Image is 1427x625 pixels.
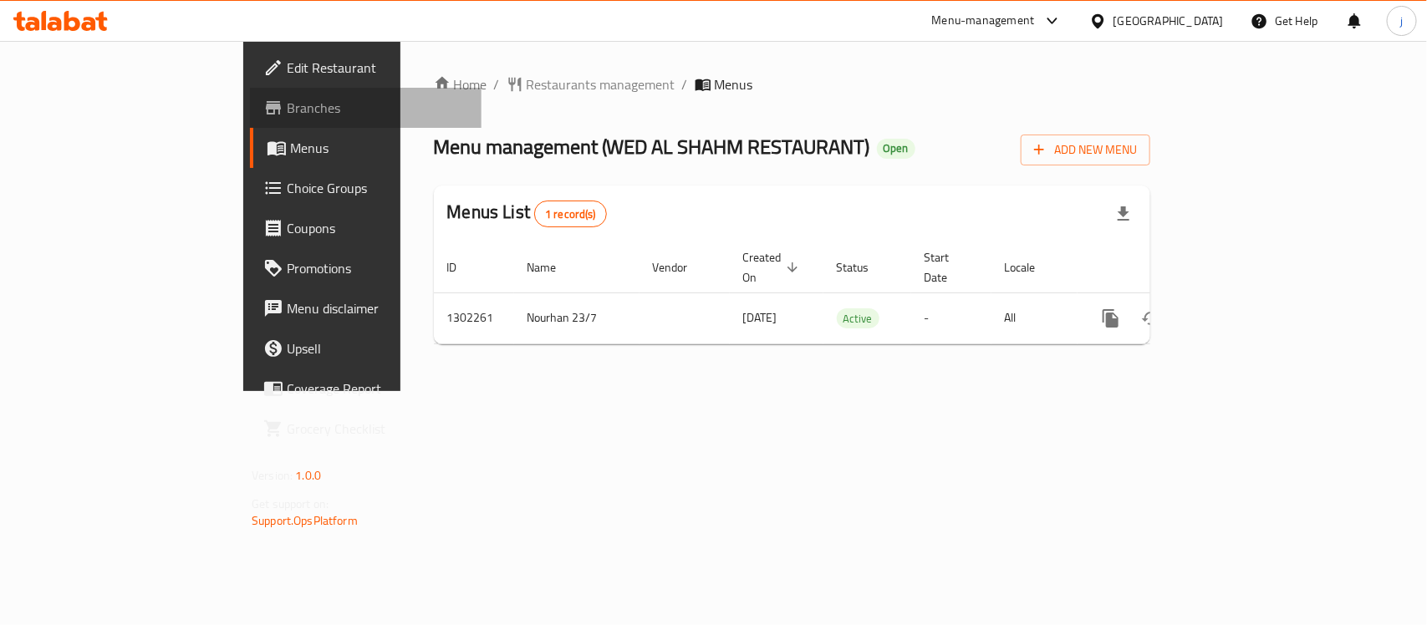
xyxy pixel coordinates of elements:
h2: Menus List [447,200,607,227]
span: [DATE] [743,307,777,328]
span: Name [527,257,578,277]
span: Promotions [287,258,468,278]
nav: breadcrumb [434,74,1150,94]
span: ID [447,257,479,277]
table: enhanced table [434,242,1265,344]
span: Menus [715,74,753,94]
span: Upsell [287,338,468,358]
button: Change Status [1131,298,1171,338]
span: Version: [252,465,293,486]
span: Grocery Checklist [287,419,468,439]
span: j [1400,12,1403,30]
div: Open [877,139,915,159]
a: Menu disclaimer [250,288,482,328]
span: Restaurants management [527,74,675,94]
span: Locale [1005,257,1058,277]
li: / [682,74,688,94]
span: Status [837,257,891,277]
a: Promotions [250,248,482,288]
th: Actions [1078,242,1265,293]
span: Coverage Report [287,379,468,399]
span: Menu management ( WED AL SHAHM RESTAURANT ) [434,128,870,165]
td: - [911,292,991,343]
a: Grocery Checklist [250,409,482,449]
button: Add New Menu [1021,135,1150,165]
a: Choice Groups [250,168,482,208]
a: Coverage Report [250,368,482,409]
span: Start Date [925,247,971,287]
span: 1.0.0 [295,465,321,486]
a: Branches [250,88,482,128]
button: more [1091,298,1131,338]
div: [GEOGRAPHIC_DATA] [1114,12,1224,30]
a: Menus [250,128,482,168]
a: Coupons [250,208,482,248]
td: Nourhan 23/7 [514,292,640,343]
a: Support.OpsPlatform [252,510,358,531]
td: All [991,292,1078,343]
span: Menu disclaimer [287,298,468,318]
div: Export file [1103,194,1144,234]
a: Restaurants management [507,74,675,94]
span: Branches [287,98,468,118]
span: Get support on: [252,493,329,515]
span: Active [837,309,879,328]
span: Menus [290,138,468,158]
span: Created On [743,247,803,287]
div: Menu-management [932,11,1035,31]
span: Choice Groups [287,178,468,198]
span: Add New Menu [1034,140,1137,160]
span: 1 record(s) [535,206,606,222]
a: Edit Restaurant [250,48,482,88]
span: Edit Restaurant [287,58,468,78]
div: Active [837,308,879,328]
span: Open [877,141,915,155]
li: / [494,74,500,94]
span: Coupons [287,218,468,238]
span: Vendor [653,257,710,277]
a: Upsell [250,328,482,368]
